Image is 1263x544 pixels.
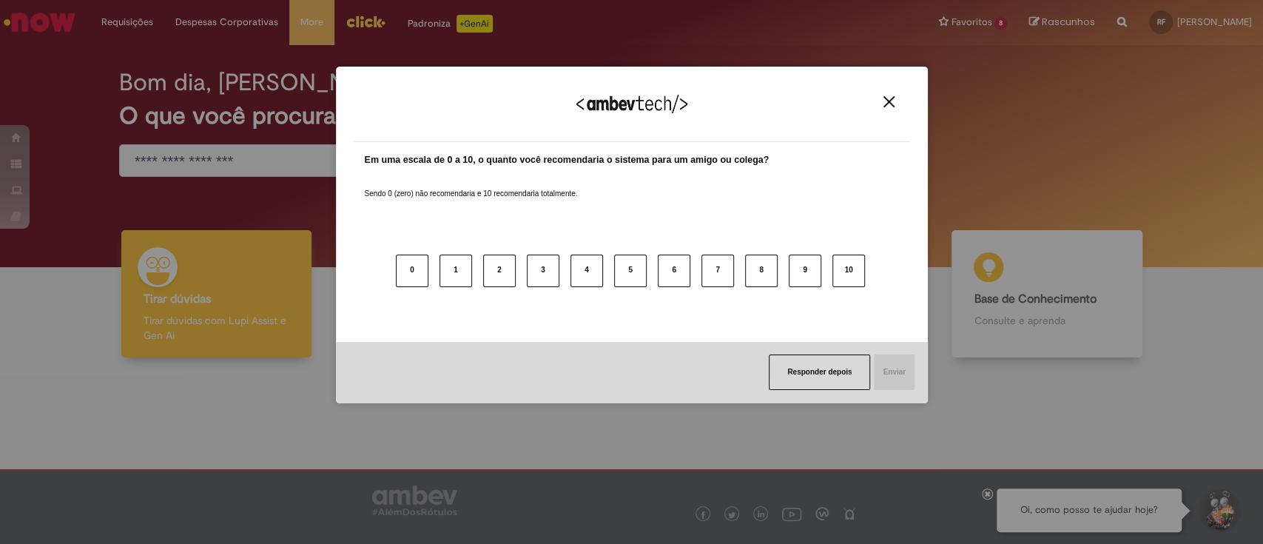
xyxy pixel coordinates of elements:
[832,255,865,287] button: 10
[701,255,734,287] button: 7
[483,255,516,287] button: 2
[883,96,895,107] img: Close
[576,95,687,113] img: Logo Ambevtech
[570,255,603,287] button: 4
[745,255,778,287] button: 8
[365,153,769,167] label: Em uma escala de 0 a 10, o quanto você recomendaria o sistema para um amigo ou colega?
[614,255,647,287] button: 5
[396,255,428,287] button: 0
[439,255,472,287] button: 1
[365,171,578,199] label: Sendo 0 (zero) não recomendaria e 10 recomendaria totalmente.
[658,255,690,287] button: 6
[789,255,821,287] button: 9
[769,355,870,390] button: Responder depois
[527,255,559,287] button: 3
[879,95,899,108] button: Close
